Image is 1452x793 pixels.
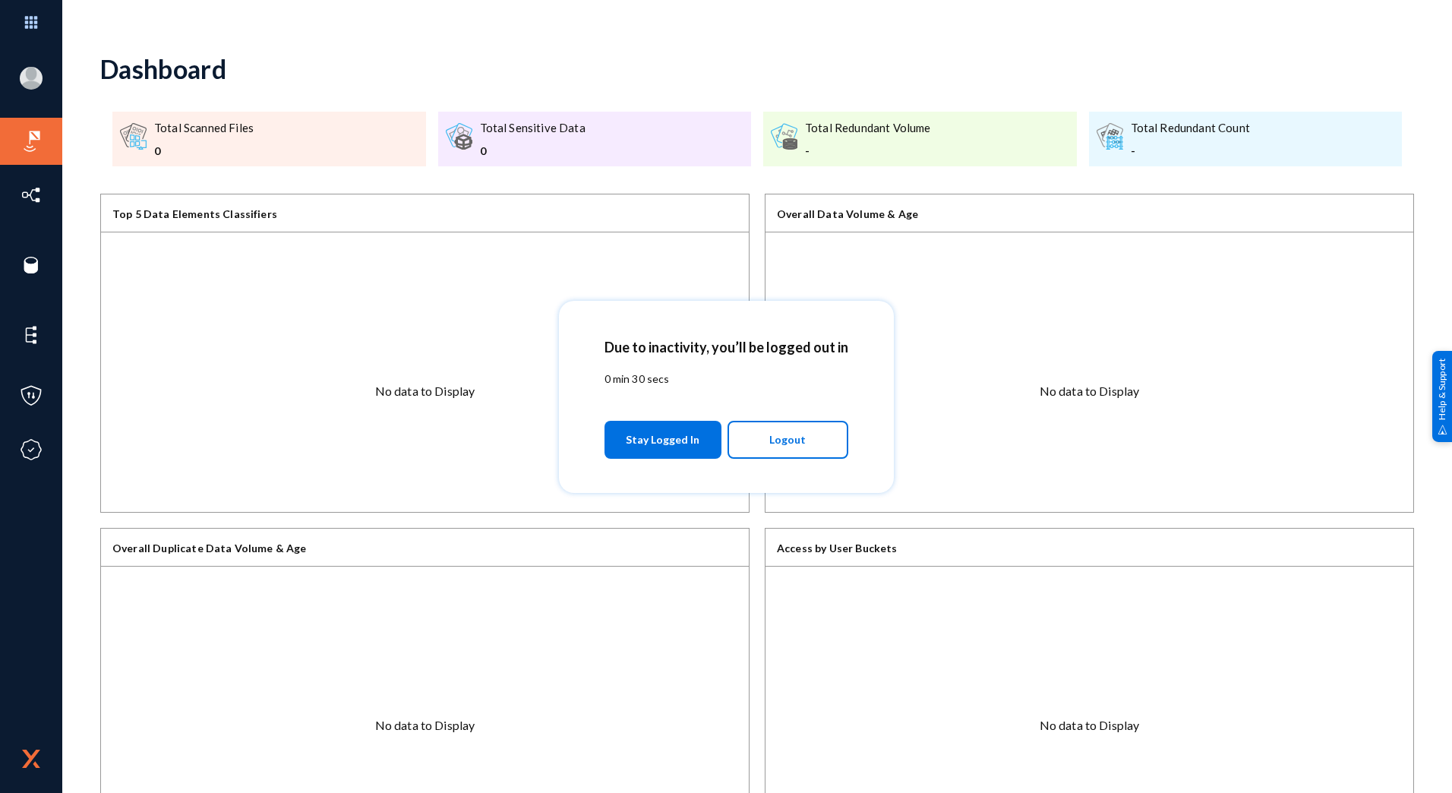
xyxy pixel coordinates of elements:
[769,427,806,453] span: Logout
[728,421,848,459] button: Logout
[604,421,722,459] button: Stay Logged In
[604,371,848,387] p: 0 min 30 secs
[626,426,699,453] span: Stay Logged In
[604,339,848,355] h2: Due to inactivity, you’ll be logged out in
